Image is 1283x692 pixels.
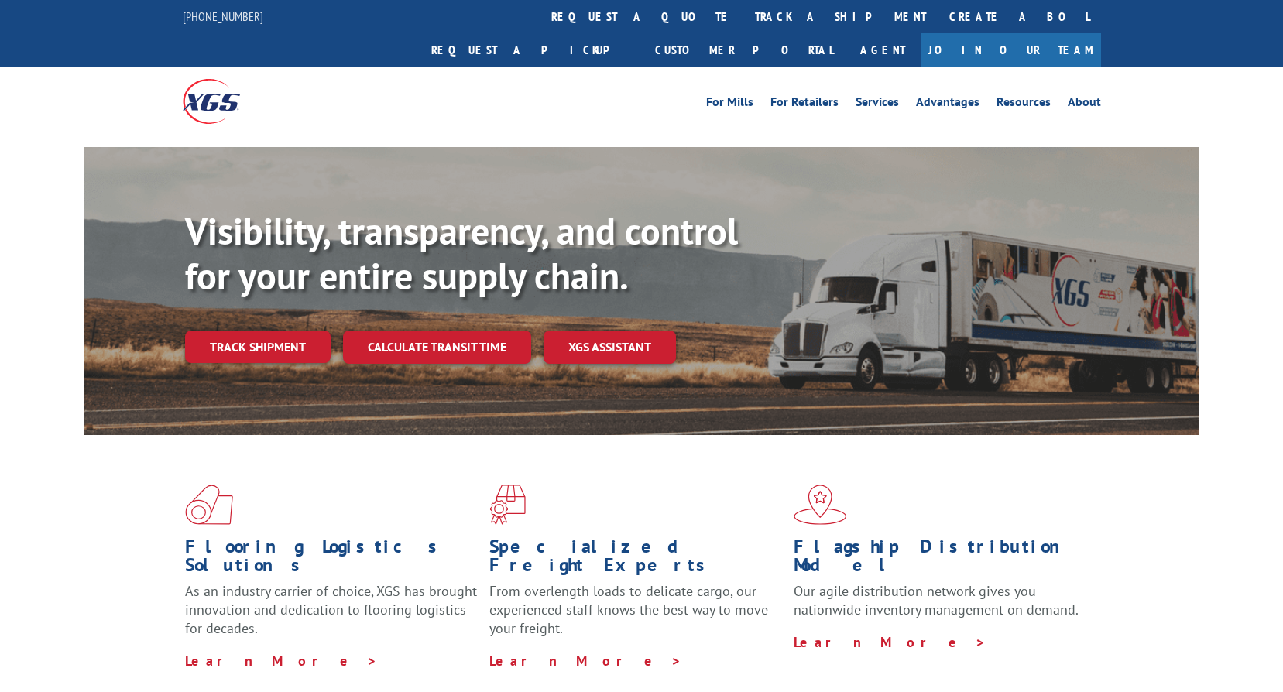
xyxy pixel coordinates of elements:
img: xgs-icon-total-supply-chain-intelligence-red [185,485,233,525]
span: As an industry carrier of choice, XGS has brought innovation and dedication to flooring logistics... [185,582,477,637]
span: Our agile distribution network gives you nationwide inventory management on demand. [794,582,1079,618]
a: Calculate transit time [343,331,531,364]
a: Advantages [916,96,979,113]
a: Learn More > [489,652,682,670]
p: From overlength loads to delicate cargo, our experienced staff knows the best way to move your fr... [489,582,782,651]
a: Customer Portal [643,33,845,67]
a: Services [856,96,899,113]
img: xgs-icon-flagship-distribution-model-red [794,485,847,525]
h1: Flooring Logistics Solutions [185,537,478,582]
a: Request a pickup [420,33,643,67]
a: XGS ASSISTANT [544,331,676,364]
a: [PHONE_NUMBER] [183,9,263,24]
a: About [1068,96,1101,113]
a: Learn More > [185,652,378,670]
img: xgs-icon-focused-on-flooring-red [489,485,526,525]
a: Learn More > [794,633,986,651]
a: For Retailers [770,96,839,113]
h1: Flagship Distribution Model [794,537,1086,582]
b: Visibility, transparency, and control for your entire supply chain. [185,207,738,300]
a: Track shipment [185,331,331,363]
a: Join Our Team [921,33,1101,67]
a: For Mills [706,96,753,113]
a: Agent [845,33,921,67]
h1: Specialized Freight Experts [489,537,782,582]
a: Resources [997,96,1051,113]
